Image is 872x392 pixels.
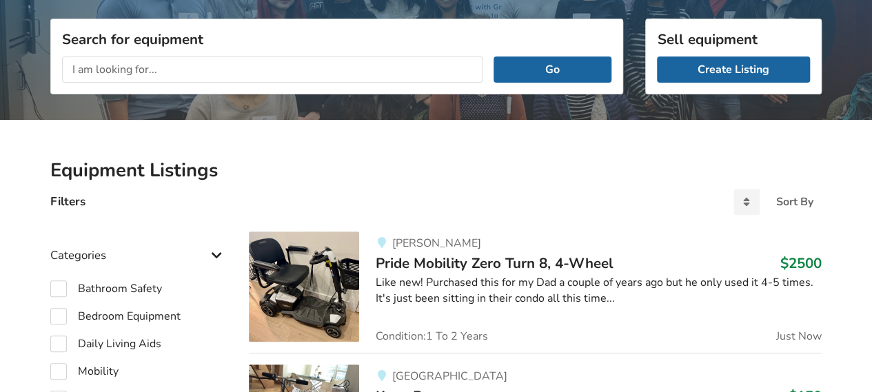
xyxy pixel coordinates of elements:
[62,56,483,83] input: I am looking for...
[249,231,359,342] img: mobility-pride mobility zero turn 8, 4-wheel
[50,336,161,352] label: Daily Living Aids
[776,331,822,342] span: Just Now
[50,308,181,324] label: Bedroom Equipment
[376,254,614,273] span: Pride Mobility Zero Turn 8, 4-Wheel
[392,369,507,384] span: [GEOGRAPHIC_DATA]
[50,363,119,380] label: Mobility
[50,220,227,269] div: Categories
[50,194,85,209] h4: Filters
[780,254,822,272] h3: $2500
[62,30,611,48] h3: Search for equipment
[50,158,822,183] h2: Equipment Listings
[376,275,822,307] div: Like new! Purchased this for my Dad a couple of years ago but he only used it 4-5 times. It's jus...
[392,236,480,251] span: [PERSON_NAME]
[249,231,822,353] a: mobility-pride mobility zero turn 8, 4-wheel[PERSON_NAME]Pride Mobility Zero Turn 8, 4-Wheel$2500...
[494,56,611,83] button: Go
[657,30,810,48] h3: Sell equipment
[376,331,488,342] span: Condition: 1 To 2 Years
[50,280,162,297] label: Bathroom Safety
[657,56,810,83] a: Create Listing
[776,196,813,207] div: Sort By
